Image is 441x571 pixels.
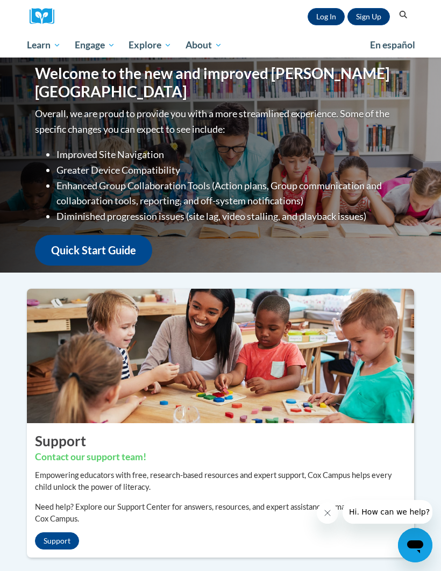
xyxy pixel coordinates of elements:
[129,39,172,52] span: Explore
[68,33,122,58] a: Engage
[186,39,222,52] span: About
[363,34,422,56] a: En español
[30,8,62,25] img: Logo brand
[347,8,390,25] a: Register
[308,8,345,25] a: Log In
[370,39,415,51] span: En español
[122,33,179,58] a: Explore
[395,9,411,22] button: Search
[56,178,406,209] li: Enhanced Group Collaboration Tools (Action plans, Group communication and collaboration tools, re...
[35,469,406,493] p: Empowering educators with free, research-based resources and expert support, Cox Campus helps eve...
[75,39,115,52] span: Engage
[35,451,406,464] h3: Contact our support team!
[56,147,406,162] li: Improved Site Navigation
[27,39,61,52] span: Learn
[56,162,406,178] li: Greater Device Compatibility
[317,502,338,524] iframe: Close message
[19,33,422,58] div: Main menu
[35,532,79,549] a: Support
[20,33,68,58] a: Learn
[179,33,229,58] a: About
[56,209,406,224] li: Diminished progression issues (site lag, video stalling, and playback issues)
[35,235,152,266] a: Quick Start Guide
[398,528,432,562] iframe: Button to launch messaging window
[19,289,422,423] img: ...
[343,500,432,524] iframe: Message from company
[30,8,62,25] a: Cox Campus
[35,431,406,451] h2: Support
[35,501,406,525] p: Need help? Explore our Support Center for answers, resources, and expert assistance to make the m...
[35,65,406,101] h1: Welcome to the new and improved [PERSON_NAME][GEOGRAPHIC_DATA]
[35,106,406,137] p: Overall, we are proud to provide you with a more streamlined experience. Some of the specific cha...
